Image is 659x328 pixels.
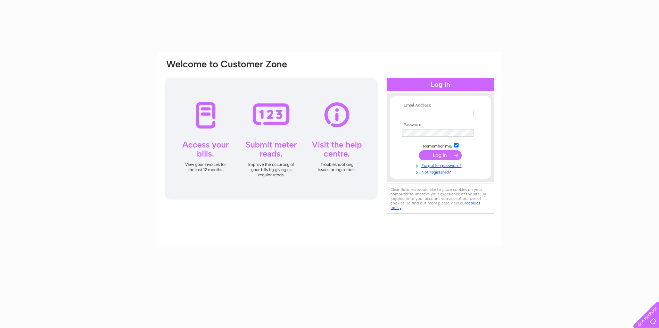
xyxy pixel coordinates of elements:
[402,168,481,175] a: Not registered?
[387,184,494,214] div: Clear Business would like to place cookies on your computer to improve your experience of the sit...
[402,162,481,168] a: Forgotten password?
[390,201,480,210] a: cookies policy
[419,150,462,160] input: Submit
[400,142,481,149] td: Remember me?
[400,123,481,127] th: Password:
[400,103,481,108] th: Email Address:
